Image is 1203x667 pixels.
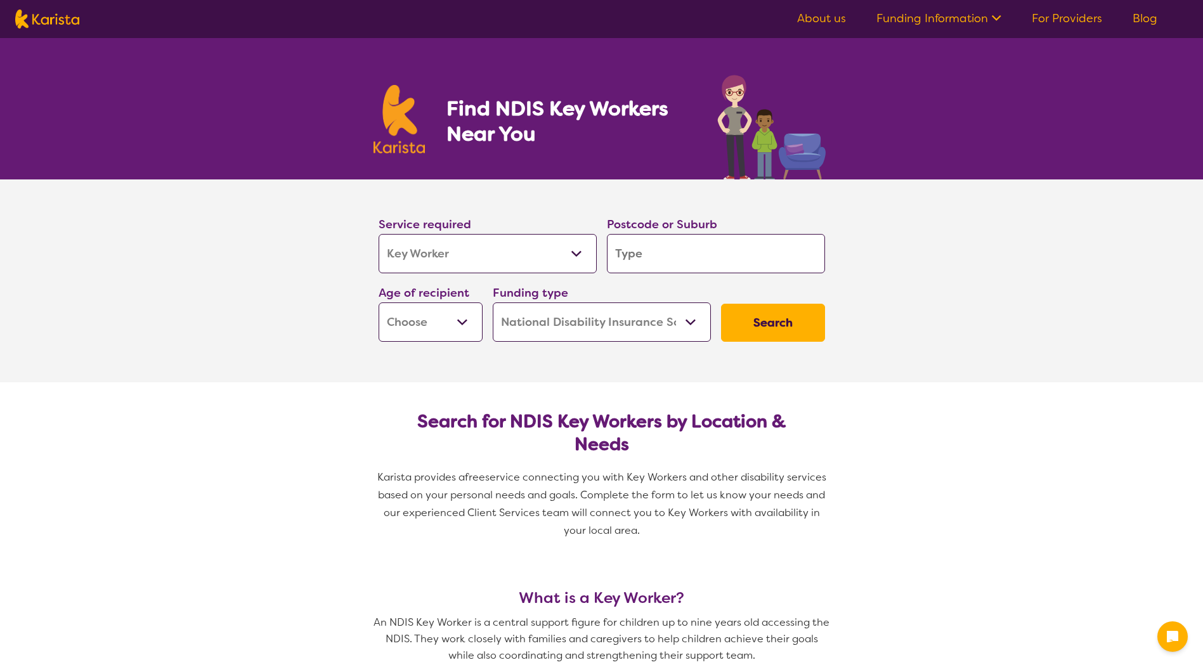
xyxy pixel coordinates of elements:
input: Type [607,234,825,273]
h3: What is a Key Worker? [374,589,830,607]
p: An NDIS Key Worker is a central support figure for children up to nine years old accessing the ND... [374,614,830,664]
label: Funding type [493,285,568,301]
img: key-worker [714,68,830,179]
h2: Search for NDIS Key Workers by Location & Needs [389,410,815,456]
button: Search [721,304,825,342]
label: Postcode or Suburb [607,217,717,232]
a: For Providers [1032,11,1102,26]
a: Funding Information [876,11,1001,26]
span: service connecting you with Key Workers and other disability services based on your personal need... [378,470,829,537]
label: Age of recipient [379,285,469,301]
span: Karista provides a [377,470,465,484]
img: Karista logo [15,10,79,29]
img: Karista logo [374,85,426,153]
a: Blog [1133,11,1157,26]
h1: Find NDIS Key Workers Near You [446,96,692,146]
a: About us [797,11,846,26]
label: Service required [379,217,471,232]
span: free [465,470,485,484]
